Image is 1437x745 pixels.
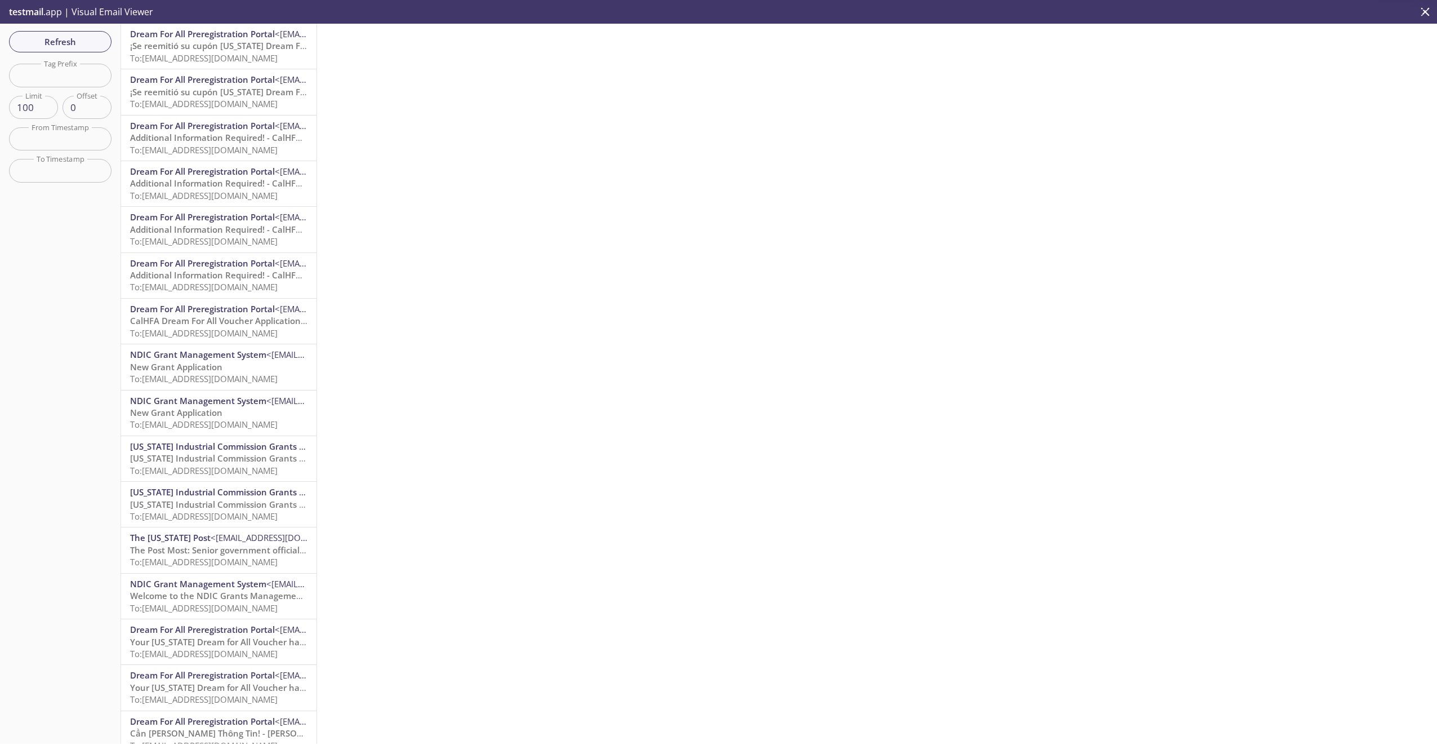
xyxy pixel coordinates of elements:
span: Refresh [18,34,102,49]
span: Welcome to the NDIC Grants Management System [130,590,337,601]
span: <[EMAIL_ADDRESS][DOMAIN_NAME]> [275,74,421,85]
div: [US_STATE] Industrial Commission Grants Management System[US_STATE] Industrial Commission Grants ... [121,436,316,481]
span: Dream For All Preregistration Portal [130,166,275,177]
span: ¡Se reemitió su cupón [US_STATE] Dream For All! [130,86,323,97]
span: NDIC Grant Management System [130,349,266,360]
div: Dream For All Preregistration Portal<[EMAIL_ADDRESS][DOMAIN_NAME]>Your [US_STATE] Dream for All V... [121,619,316,664]
div: Dream For All Preregistration Portal<[EMAIL_ADDRESS][DOMAIN_NAME]>¡Se reemitió su cupón [US_STATE... [121,24,316,69]
span: To: [EMAIL_ADDRESS][DOMAIN_NAME] [130,648,278,659]
span: To: [EMAIL_ADDRESS][DOMAIN_NAME] [130,281,278,292]
span: <[EMAIL_ADDRESS][DOMAIN_NAME]> [266,578,412,589]
span: To: [EMAIL_ADDRESS][DOMAIN_NAME] [130,373,278,384]
span: <[EMAIL_ADDRESS][DOMAIN_NAME]> [275,669,421,681]
span: The [US_STATE] Post [130,532,211,543]
span: [US_STATE] Industrial Commission Grants Management System [130,486,386,498]
div: Dream For All Preregistration Portal<[EMAIL_ADDRESS][DOMAIN_NAME]>Additional Information Required... [121,253,316,298]
span: The Post Most: Senior government officials privately warn against firings during shutdown [130,544,496,556]
div: Dream For All Preregistration Portal<[EMAIL_ADDRESS][DOMAIN_NAME]>Additional Information Required... [121,207,316,252]
span: New Grant Application [130,407,222,418]
div: Dream For All Preregistration Portal<[EMAIL_ADDRESS][DOMAIN_NAME]>Additional Information Required... [121,116,316,161]
div: NDIC Grant Management System<[EMAIL_ADDRESS][DOMAIN_NAME]>New Grant ApplicationTo:[EMAIL_ADDRESS]... [121,391,316,436]
div: NDIC Grant Management System<[EMAIL_ADDRESS][DOMAIN_NAME]>Welcome to the NDIC Grants Management S... [121,574,316,619]
div: NDIC Grant Management System<[EMAIL_ADDRESS][DOMAIN_NAME]>New Grant ApplicationTo:[EMAIL_ADDRESS]... [121,344,316,389]
span: <[EMAIL_ADDRESS][DOMAIN_NAME]> [275,716,421,727]
span: Dream For All Preregistration Portal [130,74,275,85]
span: testmail [9,6,43,18]
span: Cần [PERSON_NAME] Thông Tin! - [PERSON_NAME] Ký CalHFA [130,728,378,739]
span: <[EMAIL_ADDRESS][DOMAIN_NAME]> [275,166,421,177]
div: Dream For All Preregistration Portal<[EMAIL_ADDRESS][DOMAIN_NAME]>CalHFA Dream For All Voucher Ap... [121,299,316,344]
span: Additional Information Required! - CalHFA Application [130,224,349,235]
span: Dream For All Preregistration Portal [130,624,275,635]
div: [US_STATE] Industrial Commission Grants Management System[US_STATE] Industrial Commission Grants ... [121,482,316,527]
span: <[EMAIL_ADDRESS][DOMAIN_NAME]> [266,349,412,360]
span: <[EMAIL_ADDRESS][DOMAIN_NAME]> [275,211,421,223]
span: To: [EMAIL_ADDRESS][DOMAIN_NAME] [130,419,278,430]
span: Additional Information Required! - CalHFA Application [130,269,349,281]
span: To: [EMAIL_ADDRESS][DOMAIN_NAME] [130,190,278,201]
span: <[EMAIL_ADDRESS][DOMAIN_NAME]> [275,28,421,39]
span: NDIC Grant Management System [130,395,266,406]
span: Your [US_STATE] Dream for All Voucher has been Issued! [130,636,358,648]
span: <[EMAIL_ADDRESS][DOMAIN_NAME]> [275,258,421,269]
div: The [US_STATE] Post<[EMAIL_ADDRESS][DOMAIN_NAME]>The Post Most: Senior government officials priva... [121,527,316,573]
span: To: [EMAIL_ADDRESS][DOMAIN_NAME] [130,556,278,567]
span: Your [US_STATE] Dream for All Voucher has been Issued! [130,682,358,693]
span: Dream For All Preregistration Portal [130,669,275,681]
span: Additional Information Required! - CalHFA Application [130,178,349,189]
button: Refresh [9,31,111,52]
span: Dream For All Preregistration Portal [130,258,275,269]
span: To: [EMAIL_ADDRESS][DOMAIN_NAME] [130,144,278,156]
span: [US_STATE] Industrial Commission Grants Management System [130,441,386,452]
span: [US_STATE] Industrial Commission Grants Management System Password Reset [130,499,452,510]
div: Dream For All Preregistration Portal<[EMAIL_ADDRESS][DOMAIN_NAME]>Your [US_STATE] Dream for All V... [121,665,316,710]
span: To: [EMAIL_ADDRESS][DOMAIN_NAME] [130,327,278,339]
span: To: [EMAIL_ADDRESS][DOMAIN_NAME] [130,602,278,614]
span: Dream For All Preregistration Portal [130,120,275,131]
span: New Grant Application [130,361,222,372]
div: Dream For All Preregistration Portal<[EMAIL_ADDRESS][DOMAIN_NAME]>¡Se reemitió su cupón [US_STATE... [121,69,316,114]
span: Dream For All Preregistration Portal [130,303,275,314]
span: <[EMAIL_ADDRESS][DOMAIN_NAME]> [211,532,356,543]
span: ¡Se reemitió su cupón [US_STATE] Dream For All! [130,40,323,51]
span: [US_STATE] Industrial Commission Grants Management System Password Reset [130,453,452,464]
span: Dream For All Preregistration Portal [130,28,275,39]
span: Dream For All Preregistration Portal [130,211,275,223]
span: To: [EMAIL_ADDRESS][DOMAIN_NAME] [130,511,278,522]
div: Dream For All Preregistration Portal<[EMAIL_ADDRESS][DOMAIN_NAME]>Additional Information Required... [121,161,316,206]
span: Additional Information Required! - CalHFA Application [130,132,349,143]
span: <[EMAIL_ADDRESS][DOMAIN_NAME]> [275,120,421,131]
span: To: [EMAIL_ADDRESS][DOMAIN_NAME] [130,694,278,705]
span: <[EMAIL_ADDRESS][DOMAIN_NAME]> [275,303,421,314]
span: To: [EMAIL_ADDRESS][DOMAIN_NAME] [130,236,278,247]
span: To: [EMAIL_ADDRESS][DOMAIN_NAME] [130,465,278,476]
span: <[EMAIL_ADDRESS][DOMAIN_NAME]> [275,624,421,635]
span: To: [EMAIL_ADDRESS][DOMAIN_NAME] [130,52,278,64]
span: <[EMAIL_ADDRESS][DOMAIN_NAME]> [266,395,412,406]
span: Dream For All Preregistration Portal [130,716,275,727]
span: NDIC Grant Management System [130,578,266,589]
span: To: [EMAIL_ADDRESS][DOMAIN_NAME] [130,98,278,109]
span: CalHFA Dream For All Voucher Application Received - [DATE] [130,315,373,326]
